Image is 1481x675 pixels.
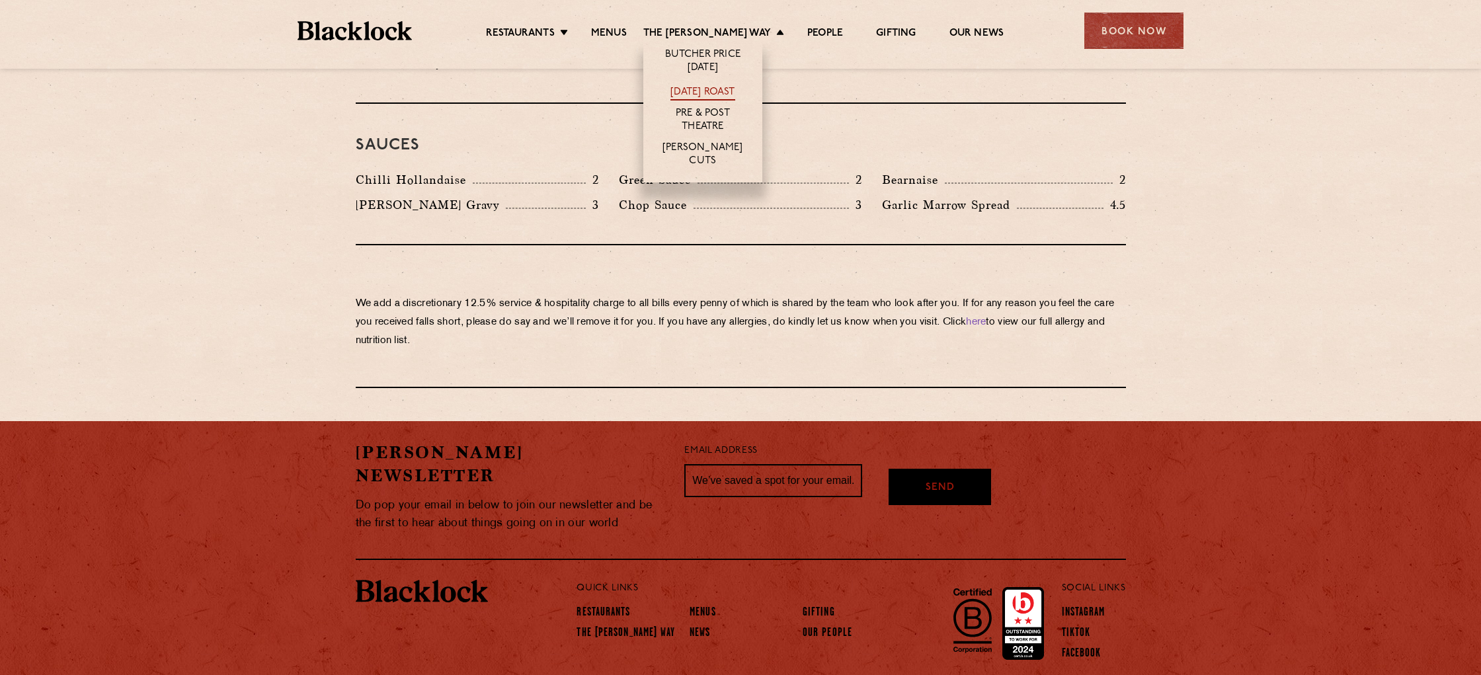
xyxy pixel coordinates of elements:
[356,196,506,214] p: [PERSON_NAME] Gravy
[1062,627,1091,641] a: TikTok
[1062,647,1101,662] a: Facebook
[577,606,630,621] a: Restaurants
[807,27,843,42] a: People
[966,317,986,327] a: here
[619,171,698,189] p: Green Sauce
[876,27,916,42] a: Gifting
[591,27,627,42] a: Menus
[1062,580,1126,597] p: Social Links
[356,137,1126,154] h3: Sauces
[657,141,749,169] a: [PERSON_NAME] Cuts
[926,481,955,496] span: Send
[690,627,710,641] a: News
[684,444,757,459] label: Email Address
[1113,171,1126,188] p: 2
[849,171,862,188] p: 2
[657,107,749,135] a: Pre & Post Theatre
[356,295,1126,350] p: We add a discretionary 12.5% service & hospitality charge to all bills every penny of which is sh...
[657,48,749,76] a: Butcher Price [DATE]
[356,580,488,602] img: BL_Textured_Logo-footer-cropped.svg
[356,441,665,487] h2: [PERSON_NAME] Newsletter
[486,27,555,42] a: Restaurants
[882,171,945,189] p: Bearnaise
[1062,606,1105,621] a: Instagram
[586,171,599,188] p: 2
[882,196,1017,214] p: Garlic Marrow Spread
[849,196,862,214] p: 3
[356,171,473,189] p: Chilli Hollandaise
[1103,196,1126,214] p: 4.5
[619,196,694,214] p: Chop Sauce
[945,580,1000,660] img: B-Corp-Logo-Black-RGB.svg
[356,496,665,532] p: Do pop your email in below to join our newsletter and be the first to hear about things going on ...
[949,27,1004,42] a: Our News
[577,580,1018,597] p: Quick Links
[670,86,735,100] a: [DATE] Roast
[586,196,599,214] p: 3
[690,606,716,621] a: Menus
[803,627,852,641] a: Our People
[1084,13,1183,49] div: Book Now
[684,464,862,497] input: We’ve saved a spot for your email...
[577,627,675,641] a: The [PERSON_NAME] Way
[803,606,835,621] a: Gifting
[1002,587,1044,660] img: Accred_2023_2star.png
[643,27,771,42] a: The [PERSON_NAME] Way
[298,21,412,40] img: BL_Textured_Logo-footer-cropped.svg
